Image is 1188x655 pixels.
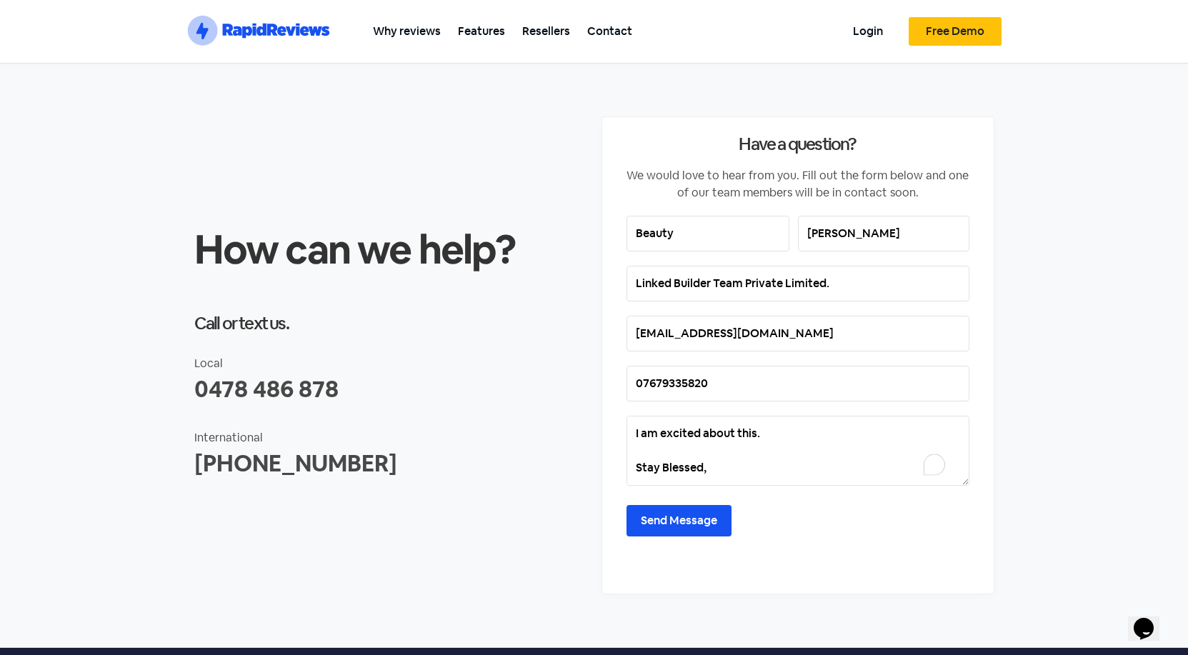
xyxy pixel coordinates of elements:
a: Resellers [514,15,579,47]
input: Business name* [627,266,969,301]
h2: Have a question? [627,136,969,153]
input: Send Message [627,505,732,536]
h2: Call or text us. [194,315,587,332]
a: Contact [579,15,641,47]
textarea: To enrich screen reader interactions, please activate Accessibility in Grammarly extension settings [627,416,969,486]
input: Mobile number* [627,366,969,401]
input: Last name* [798,216,969,251]
div: International [194,429,587,446]
input: First name* [627,216,789,251]
div: [PHONE_NUMBER] [194,446,587,481]
h2: How can we help? [194,229,587,269]
div: Local [194,355,587,372]
div: We would love to hear from you. Fill out the form below and one of our team members will be in co... [627,167,969,201]
a: Why reviews [364,15,449,47]
a: Free Demo [909,17,1002,46]
span: Free Demo [926,26,984,37]
div: 0478 486 878 [194,372,587,406]
iframe: chat widget [1128,598,1174,641]
a: Features [449,15,514,47]
input: Email address* [627,316,969,351]
a: Login [844,15,892,47]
